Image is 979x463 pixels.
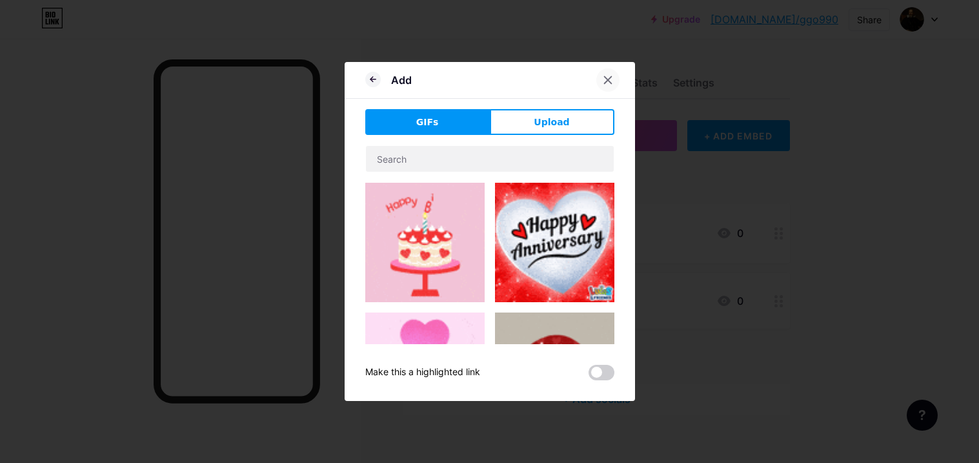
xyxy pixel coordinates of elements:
div: Add [391,72,412,88]
button: Upload [490,109,614,135]
button: GIFs [365,109,490,135]
img: Gihpy [495,313,614,432]
div: Make this a highlighted link [365,365,480,380]
img: Gihpy [495,183,614,302]
img: Gihpy [365,183,485,302]
span: Upload [534,116,569,129]
span: GIFs [416,116,439,129]
img: Gihpy [365,313,485,432]
input: Search [366,146,614,172]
